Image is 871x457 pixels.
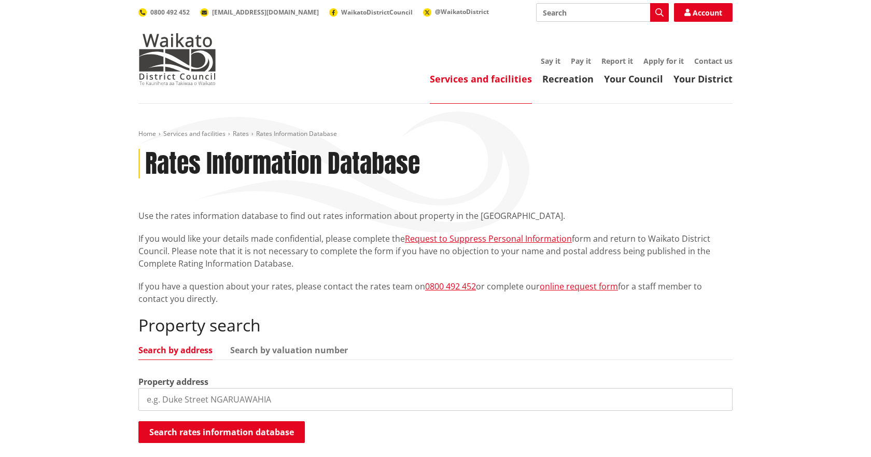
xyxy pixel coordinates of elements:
a: Services and facilities [163,129,226,138]
a: Your Council [604,73,663,85]
a: [EMAIL_ADDRESS][DOMAIN_NAME] [200,8,319,17]
a: online request form [540,281,618,292]
h2: Property search [138,315,733,335]
a: Search by address [138,346,213,354]
span: Rates Information Database [256,129,337,138]
a: Account [674,3,733,22]
p: Use the rates information database to find out rates information about property in the [GEOGRAPHI... [138,210,733,222]
a: Request to Suppress Personal Information [405,233,572,244]
img: Waikato District Council - Te Kaunihera aa Takiwaa o Waikato [138,33,216,85]
label: Property address [138,376,208,388]
a: Search by valuation number [230,346,348,354]
a: Say it [541,56,560,66]
span: WaikatoDistrictCouncil [341,8,413,17]
span: @WaikatoDistrict [435,7,489,16]
span: 0800 492 452 [150,8,190,17]
span: [EMAIL_ADDRESS][DOMAIN_NAME] [212,8,319,17]
a: 0800 492 452 [138,8,190,17]
a: Services and facilities [430,73,532,85]
a: Contact us [694,56,733,66]
p: If you have a question about your rates, please contact the rates team on or complete our for a s... [138,280,733,305]
a: Report it [601,56,633,66]
input: e.g. Duke Street NGARUAWAHIA [138,388,733,411]
a: Apply for it [643,56,684,66]
a: 0800 492 452 [425,281,476,292]
a: Recreation [542,73,594,85]
a: WaikatoDistrictCouncil [329,8,413,17]
a: Your District [673,73,733,85]
nav: breadcrumb [138,130,733,139]
p: If you would like your details made confidential, please complete the form and return to Waikato ... [138,232,733,270]
input: Search input [536,3,669,22]
a: Rates [233,129,249,138]
a: Home [138,129,156,138]
a: Pay it [571,56,591,66]
a: @WaikatoDistrict [423,7,489,16]
button: Search rates information database [138,421,305,443]
h1: Rates Information Database [145,149,420,179]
